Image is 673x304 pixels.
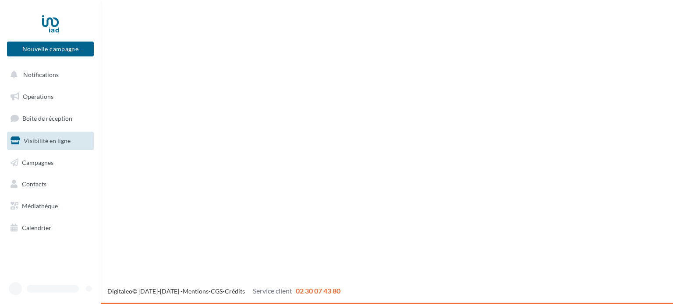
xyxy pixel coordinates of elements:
a: Visibilité en ligne [5,132,96,150]
a: CGS [211,287,223,295]
span: Boîte de réception [22,115,72,122]
a: Médiathèque [5,197,96,215]
span: Campagnes [22,158,53,166]
a: Boîte de réception [5,109,96,128]
span: Visibilité en ligne [24,137,71,144]
button: Notifications [5,66,92,84]
a: Campagnes [5,154,96,172]
span: Service client [253,287,292,295]
span: Contacts [22,180,46,188]
button: Nouvelle campagne [7,42,94,56]
span: Notifications [23,71,59,78]
a: Mentions [183,287,209,295]
a: Contacts [5,175,96,193]
span: Calendrier [22,224,51,231]
a: Calendrier [5,219,96,237]
a: Crédits [225,287,245,295]
span: Médiathèque [22,202,58,210]
a: Opérations [5,87,96,106]
span: Opérations [23,93,53,100]
a: Digitaleo [107,287,132,295]
span: 02 30 07 43 80 [296,287,340,295]
span: © [DATE]-[DATE] - - - [107,287,340,295]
